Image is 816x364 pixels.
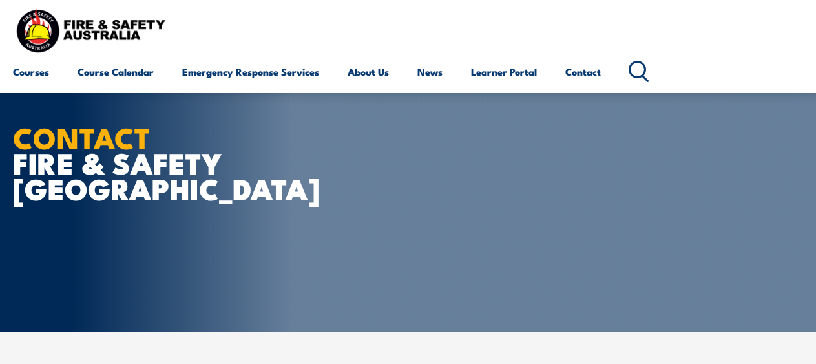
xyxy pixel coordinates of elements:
a: Course Calendar [78,56,154,87]
a: Emergency Response Services [182,56,319,87]
a: Contact [565,56,601,87]
a: About Us [348,56,389,87]
a: News [417,56,443,87]
a: Learner Portal [471,56,537,87]
strong: CONTACT [13,114,151,159]
a: Courses [13,56,49,87]
h1: FIRE & SAFETY [GEOGRAPHIC_DATA] [13,124,332,200]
